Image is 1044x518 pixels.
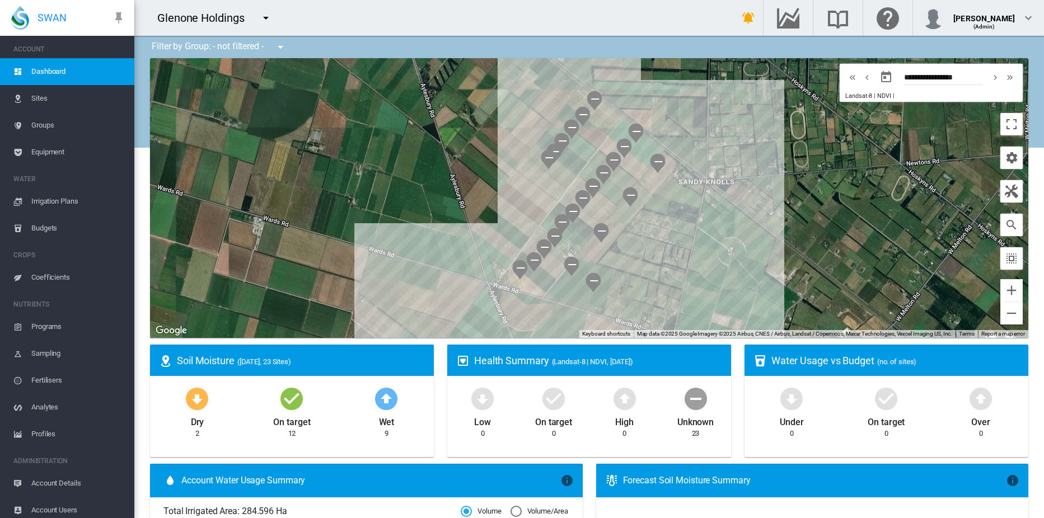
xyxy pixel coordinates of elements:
[593,223,609,243] div: NDVI: Glenone_UU
[979,428,983,439] div: 0
[616,138,632,158] div: NDVI: Glenone_L
[877,357,917,366] span: (no. of sites)
[554,214,570,234] div: NDVI: Glenone_E
[973,23,995,30] span: (Admin)
[191,412,204,428] div: Dry
[1004,70,1016,84] md-icon: icon-chevron-double-right
[1006,474,1019,487] md-icon: icon-information
[13,170,125,188] span: WATER
[13,452,125,470] span: ADMINISTRATION
[988,70,1003,84] button: icon-chevron-right
[237,357,291,366] span: ([DATE], 23 Sites)
[541,149,556,169] div: NDVI: Glenone_S
[861,70,873,84] md-icon: icon-chevron-left
[989,70,1001,84] md-icon: icon-chevron-right
[526,252,542,272] div: NDVI: Glenone_B
[875,66,897,88] button: md-calendar
[31,139,125,166] span: Equipment
[623,474,1006,487] div: Forecast Soil Moisture Summary
[552,357,633,366] span: (Landsat-8 | NDVI, [DATE])
[554,133,570,153] div: NDVI: Glenone_R
[112,11,125,25] md-icon: icon-pin
[650,153,666,173] div: NDVI: Glenone_WW
[153,323,190,338] a: Open this area in Google Maps (opens a new window)
[771,354,1019,368] div: Water Usage vs Budget
[780,412,804,428] div: Under
[373,385,400,412] md-icon: icon-arrow-up-bold-circle
[259,11,273,25] md-icon: icon-menu-down
[564,256,579,276] div: NDVI: Glenone_TT
[512,260,528,280] div: NDVI: Glenone_A
[31,470,125,497] span: Account Details
[481,428,485,439] div: 0
[575,106,591,126] div: NDVI: Glenone_P
[790,428,794,439] div: 0
[255,7,277,29] button: icon-menu-down
[547,228,563,248] div: NDVI: Glenone_D
[868,412,905,428] div: On target
[153,323,190,338] img: Google
[269,36,292,58] button: icon-menu-down
[474,354,722,368] div: Health Summary
[628,123,644,143] div: NDVI: Glenone_M
[884,428,888,439] div: 0
[278,385,305,412] md-icon: icon-checkbox-marked-circle
[13,246,125,264] span: CROPS
[606,152,621,172] div: NDVI: Glenone_K
[922,7,944,29] img: profile.jpg
[953,8,1015,20] div: [PERSON_NAME]
[379,412,395,428] div: Wet
[461,506,501,517] md-radio-button: Volume
[587,91,602,111] div: NDVI: Glenone_N
[959,331,975,337] a: Terms
[163,474,177,487] md-icon: icon-water
[535,412,572,428] div: On target
[565,203,580,223] div: NDVI: Glenone_F
[682,385,709,412] md-icon: icon-minus-circle
[1000,279,1023,302] button: Zoom in
[1000,247,1023,270] button: icon-select-all
[846,70,859,84] md-icon: icon-chevron-double-left
[385,428,388,439] div: 9
[737,7,760,29] button: icon-bell-ring
[778,385,805,412] md-icon: icon-arrow-down-bold-circle
[540,385,567,412] md-icon: icon-checkbox-marked-circle
[11,6,29,30] img: SWAN-Landscape-Logo-Colour-drop.png
[31,58,125,85] span: Dashboard
[13,40,125,58] span: ACCOUNT
[971,412,990,428] div: Over
[456,354,470,368] md-icon: icon-heart-box-outline
[753,354,767,368] md-icon: icon-cup-water
[575,190,591,210] div: NDVI: Glenone_G
[585,178,601,198] div: NDVI: Glenone_H
[469,385,496,412] md-icon: icon-arrow-down-bold-circle
[184,385,210,412] md-icon: icon-arrow-down-bold-circle
[622,428,626,439] div: 0
[1000,147,1023,169] button: icon-cog
[677,412,714,428] div: Unknown
[552,428,556,439] div: 0
[31,85,125,112] span: Sites
[967,385,994,412] md-icon: icon-arrow-up-bold-circle
[536,239,552,259] div: NDVI: Glenone_C
[615,412,634,428] div: High
[845,70,860,84] button: icon-chevron-double-left
[474,412,491,428] div: Low
[195,428,199,439] div: 2
[874,11,901,25] md-icon: Click here for help
[274,40,287,54] md-icon: icon-menu-down
[159,354,172,368] md-icon: icon-map-marker-radius
[611,385,638,412] md-icon: icon-arrow-up-bold-circle
[873,385,900,412] md-icon: icon-checkbox-marked-circle
[586,272,601,293] div: NDVI: Glenone_BL
[637,331,953,337] span: Map data ©2025 Google Imagery ©2025 Airbus, CNES / Airbus, Landsat / Copernicus, Maxar Technologi...
[273,412,310,428] div: On target
[1000,302,1023,324] button: Zoom out
[775,11,802,25] md-icon: Go to the Data Hub
[31,112,125,139] span: Groups
[31,313,125,340] span: Programs
[981,331,1025,337] a: Report a map error
[177,354,425,368] div: Soil Moisture
[596,164,611,185] div: NDVI: Glenone_J
[157,10,254,26] div: Glenone Holdings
